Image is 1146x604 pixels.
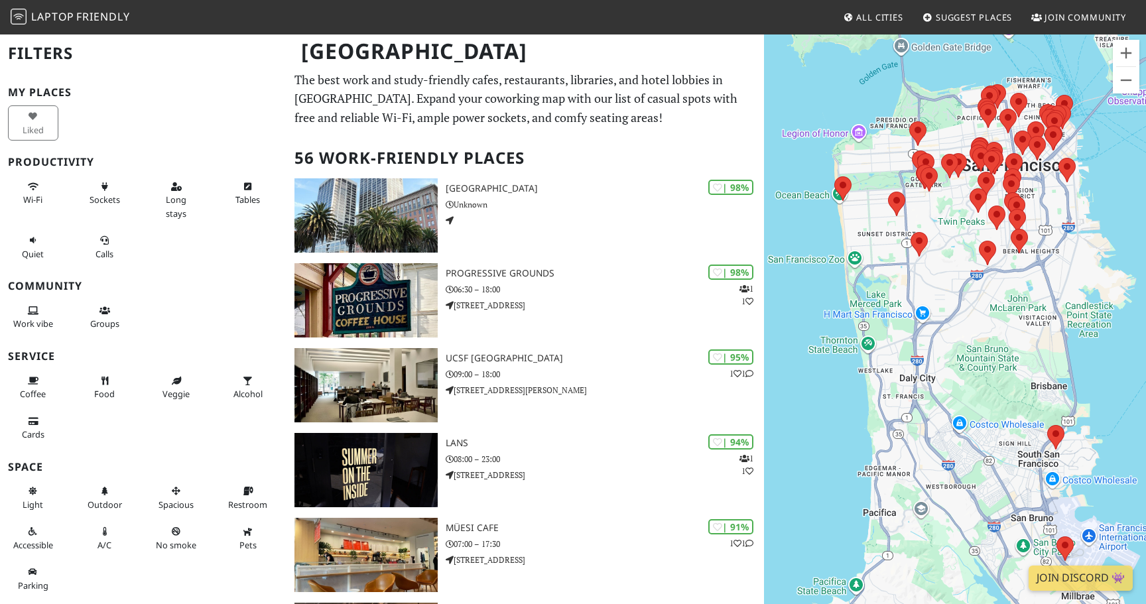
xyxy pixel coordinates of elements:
span: Stable Wi-Fi [23,194,42,206]
h2: Filters [8,33,279,74]
button: Zoom out [1113,67,1139,93]
p: 1 1 [739,452,753,477]
h2: 56 Work-Friendly Places [294,138,756,178]
span: Parking [18,579,48,591]
span: Restroom [228,499,267,511]
p: The best work and study-friendly cafes, restaurants, libraries, and hotel lobbies in [GEOGRAPHIC_... [294,70,756,127]
span: Veggie [162,388,190,400]
button: Tables [223,176,273,211]
p: 08:00 – 23:00 [446,453,764,465]
span: Coffee [20,388,46,400]
a: Join Discord 👾 [1029,566,1133,591]
h3: [GEOGRAPHIC_DATA] [446,183,764,194]
button: Work vibe [8,300,58,335]
button: Pets [223,520,273,556]
span: Outdoor area [88,499,122,511]
h3: Progressive Grounds [446,268,764,279]
button: Quiet [8,229,58,265]
p: 07:00 – 17:30 [446,538,764,550]
button: Wi-Fi [8,176,58,211]
a: One Market Plaza | 98% [GEOGRAPHIC_DATA] Unknown [286,178,764,253]
div: | 98% [708,265,753,280]
p: [STREET_ADDRESS] [446,469,764,481]
img: Müesi Cafe [294,518,438,592]
span: Alcohol [233,388,263,400]
button: Calls [80,229,130,265]
a: Progressive Grounds | 98% 11 Progressive Grounds 06:30 – 18:00 [STREET_ADDRESS] [286,263,764,337]
span: Laptop [31,9,74,24]
button: Groups [80,300,130,335]
button: Food [80,370,130,405]
button: Outdoor [80,480,130,515]
p: 06:30 – 18:00 [446,283,764,296]
span: Accessible [13,539,53,551]
span: Spacious [159,499,194,511]
button: Parking [8,561,58,596]
span: People working [13,318,53,330]
h3: Space [8,461,279,473]
p: 1 1 [730,367,753,380]
h3: UCSF [GEOGRAPHIC_DATA] [446,353,764,364]
h3: LANS [446,438,764,449]
button: Long stays [151,176,202,224]
span: All Cities [856,11,903,23]
button: Spacious [151,480,202,515]
h1: [GEOGRAPHIC_DATA] [290,33,761,70]
span: Suggest Places [936,11,1013,23]
p: 09:00 – 18:00 [446,368,764,381]
p: 1 1 [730,537,753,550]
a: Join Community [1026,5,1131,29]
p: [STREET_ADDRESS] [446,554,764,566]
span: Power sockets [90,194,120,206]
button: Light [8,480,58,515]
h3: My Places [8,86,279,99]
span: Group tables [90,318,119,330]
button: No smoke [151,520,202,556]
div: | 98% [708,180,753,195]
h3: Productivity [8,156,279,168]
a: Müesi Cafe | 91% 11 Müesi Cafe 07:00 – 17:30 [STREET_ADDRESS] [286,518,764,592]
button: Zoom in [1113,40,1139,66]
p: Unknown [446,198,764,211]
div: | 91% [708,519,753,534]
button: A/C [80,520,130,556]
img: One Market Plaza [294,178,438,253]
a: LANS | 94% 11 LANS 08:00 – 23:00 [STREET_ADDRESS] [286,433,764,507]
button: Coffee [8,370,58,405]
span: Video/audio calls [95,248,113,260]
img: LaptopFriendly [11,9,27,25]
button: Alcohol [223,370,273,405]
button: Sockets [80,176,130,211]
a: Suggest Places [917,5,1018,29]
p: 1 1 [739,282,753,308]
span: Natural light [23,499,43,511]
span: Quiet [22,248,44,260]
a: All Cities [838,5,909,29]
p: [STREET_ADDRESS] [446,299,764,312]
a: LaptopFriendly LaptopFriendly [11,6,130,29]
button: Veggie [151,370,202,405]
span: Pet friendly [239,539,257,551]
span: Air conditioned [97,539,111,551]
div: | 94% [708,434,753,450]
a: UCSF Mission Bay FAMRI Library | 95% 11 UCSF [GEOGRAPHIC_DATA] 09:00 – 18:00 [STREET_ADDRESS][PER... [286,348,764,422]
span: Credit cards [22,428,44,440]
span: Long stays [166,194,186,219]
div: | 95% [708,349,753,365]
span: Join Community [1045,11,1126,23]
img: UCSF Mission Bay FAMRI Library [294,348,438,422]
p: [STREET_ADDRESS][PERSON_NAME] [446,384,764,396]
h3: Service [8,350,279,363]
img: LANS [294,433,438,507]
button: Accessible [8,520,58,556]
span: Food [94,388,115,400]
button: Cards [8,410,58,446]
span: Smoke free [156,539,196,551]
h3: Community [8,280,279,292]
button: Restroom [223,480,273,515]
span: Work-friendly tables [235,194,260,206]
span: Friendly [76,9,129,24]
img: Progressive Grounds [294,263,438,337]
h3: Müesi Cafe [446,522,764,534]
